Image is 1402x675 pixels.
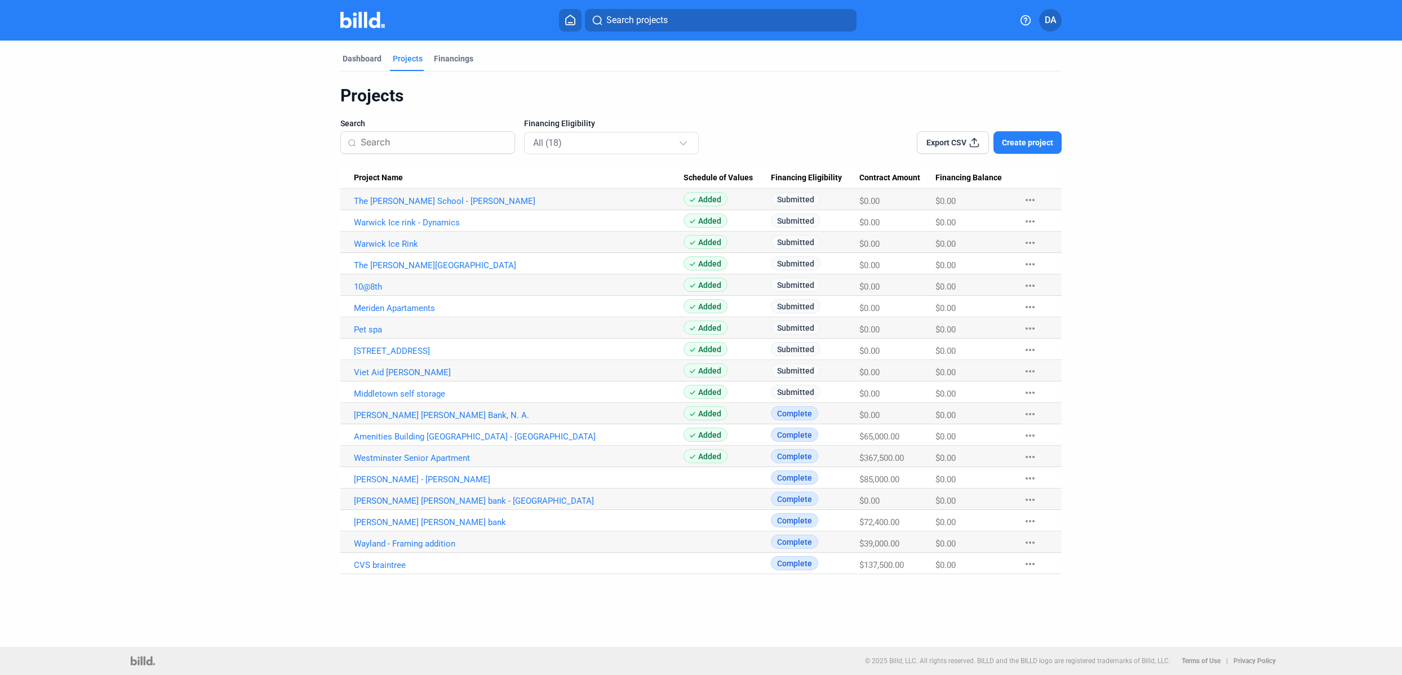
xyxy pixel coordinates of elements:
div: Projects [340,85,1062,106]
a: Amenities Building [GEOGRAPHIC_DATA] - [GEOGRAPHIC_DATA] [354,432,684,442]
a: CVS braintree [354,560,684,570]
span: DA [1045,14,1057,27]
span: Complete [771,406,818,420]
div: Schedule of Values [684,173,771,183]
span: Submitted [771,299,820,313]
span: Complete [771,556,818,570]
p: © 2025 Billd, LLC. All rights reserved. BILLD and the BILLD logo are registered trademarks of Bil... [865,657,1170,665]
span: Contract Amount [859,173,920,183]
mat-icon: more_horiz [1023,215,1037,228]
a: [PERSON_NAME] [PERSON_NAME] bank - [GEOGRAPHIC_DATA] [354,496,684,506]
span: $65,000.00 [859,432,899,442]
span: $0.00 [859,217,880,228]
span: Added [684,256,727,270]
mat-icon: more_horiz [1023,514,1037,528]
input: Search [361,131,508,154]
span: Added [684,363,727,378]
span: Schedule of Values [684,173,753,183]
span: Create project [1002,137,1053,148]
span: $0.00 [935,410,956,420]
span: Financing Balance [935,173,1002,183]
span: $0.00 [859,239,880,249]
span: $0.00 [859,367,880,378]
span: Added [684,214,727,228]
mat-icon: more_horiz [1023,322,1037,335]
a: The [PERSON_NAME][GEOGRAPHIC_DATA] [354,260,684,270]
span: $367,500.00 [859,453,904,463]
span: $0.00 [935,496,956,506]
span: Added [684,192,727,206]
span: Complete [771,513,818,527]
mat-icon: more_horiz [1023,450,1037,464]
span: Project Name [354,173,403,183]
div: Financing Eligibility [771,173,859,183]
mat-select-trigger: All (18) [533,137,562,148]
span: Submitted [771,214,820,228]
div: Financing Balance [935,173,1012,183]
mat-icon: more_horiz [1023,365,1037,378]
span: Complete [771,428,818,442]
span: Search [340,118,365,129]
a: [PERSON_NAME] [PERSON_NAME] Bank, N. A. [354,410,684,420]
span: Submitted [771,192,820,206]
span: Export CSV [926,137,966,148]
span: $137,500.00 [859,560,904,570]
span: $0.00 [935,196,956,206]
div: Contract Amount [859,173,935,183]
span: Submitted [771,256,820,270]
mat-icon: more_horiz [1023,236,1037,250]
span: $0.00 [859,410,880,420]
div: Project Name [354,173,684,183]
b: Privacy Policy [1234,657,1276,665]
span: Added [684,406,727,420]
button: Export CSV [917,131,989,154]
span: Complete [771,449,818,463]
a: [PERSON_NAME] - [PERSON_NAME] [354,474,684,485]
mat-icon: more_horiz [1023,536,1037,549]
mat-icon: more_horiz [1023,407,1037,421]
a: Warwick Ice rink - Dynamics [354,217,684,228]
a: Meriden Apartaments [354,303,684,313]
p: | [1226,657,1228,665]
mat-icon: more_horiz [1023,429,1037,442]
span: Added [684,321,727,335]
span: Submitted [771,278,820,292]
span: Submitted [771,385,820,399]
span: $0.00 [935,389,956,399]
button: Create project [993,131,1062,154]
a: Westminster Senior Apartment [354,453,684,463]
span: $0.00 [935,432,956,442]
mat-icon: more_horiz [1023,193,1037,207]
span: $0.00 [935,303,956,313]
span: Submitted [771,321,820,335]
span: $0.00 [859,282,880,292]
span: Complete [771,470,818,485]
span: $0.00 [859,389,880,399]
button: DA [1039,9,1062,32]
span: Added [684,385,727,399]
span: Added [684,428,727,442]
span: Added [684,299,727,313]
span: $0.00 [935,346,956,356]
span: $0.00 [935,560,956,570]
span: $0.00 [935,367,956,378]
span: $0.00 [935,239,956,249]
span: $0.00 [935,282,956,292]
div: Projects [393,53,423,64]
a: [STREET_ADDRESS] [354,346,684,356]
a: Pet spa [354,325,684,335]
a: The [PERSON_NAME] School - [PERSON_NAME] [354,196,684,206]
mat-icon: more_horiz [1023,343,1037,357]
span: $0.00 [859,346,880,356]
span: Financing Eligibility [524,118,595,129]
span: Complete [771,492,818,506]
span: $0.00 [935,517,956,527]
a: Viet Aid [PERSON_NAME] [354,367,684,378]
mat-icon: more_horiz [1023,300,1037,314]
a: Wayland - Framing addition [354,539,684,549]
span: Financing Eligibility [771,173,842,183]
span: $0.00 [859,303,880,313]
div: Dashboard [343,53,381,64]
span: $85,000.00 [859,474,899,485]
mat-icon: more_horiz [1023,279,1037,292]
